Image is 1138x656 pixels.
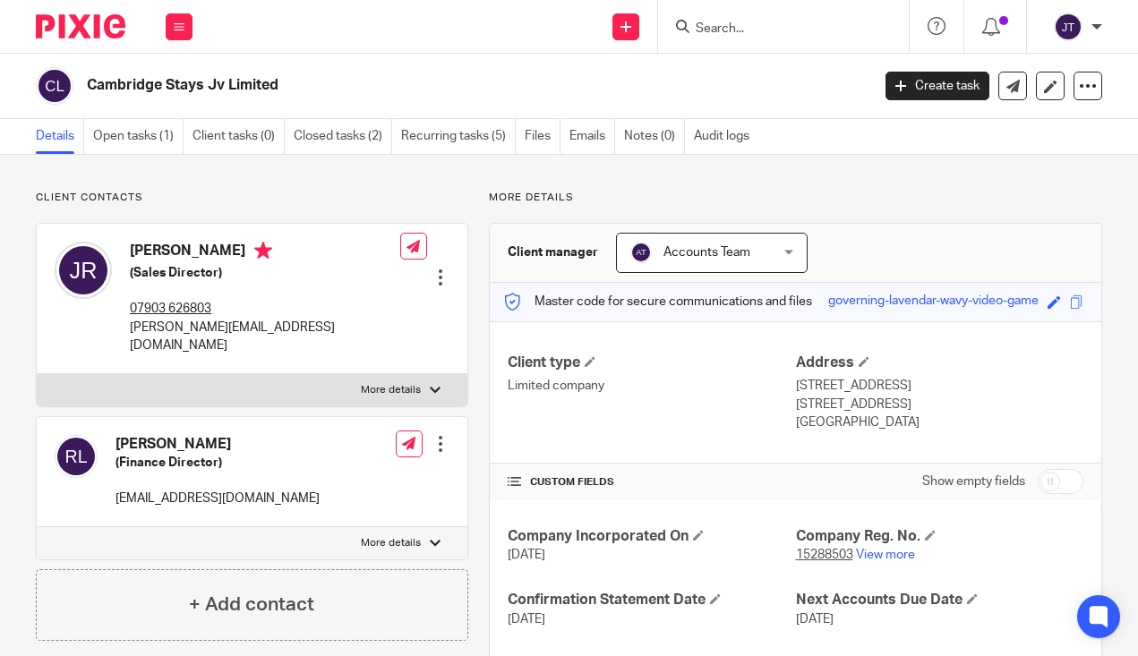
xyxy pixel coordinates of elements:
[489,191,1102,205] p: More details
[796,413,1083,431] p: [GEOGRAPHIC_DATA]
[36,67,73,105] img: svg%3E
[130,264,400,282] h5: (Sales Director)
[886,72,989,100] a: Create task
[508,475,795,490] h4: CUSTOM FIELDS
[508,243,598,261] h3: Client manager
[116,490,320,507] p: [EMAIL_ADDRESS][DOMAIN_NAME]
[569,119,615,154] a: Emails
[796,354,1083,372] h4: Address
[361,536,421,550] p: More details
[254,242,272,260] i: Primary
[508,591,795,609] h4: Confirmation Statement Date
[55,435,98,478] img: svg%3E
[624,119,685,154] a: Notes (0)
[630,242,652,263] img: svg%3E
[796,591,1083,609] h4: Next Accounts Due Date
[694,21,855,38] input: Search
[36,191,468,205] p: Client contacts
[130,319,400,355] p: [PERSON_NAME][EMAIL_ADDRESS][DOMAIN_NAME]
[508,527,795,546] h4: Company Incorporated On
[87,76,705,95] h2: Cambridge Stays Jv Limited
[503,293,812,311] p: Master code for secure communications and files
[130,242,400,264] h4: [PERSON_NAME]
[796,396,1083,413] p: [STREET_ADDRESS]
[796,377,1083,395] p: [STREET_ADDRESS]
[1054,13,1082,41] img: svg%3E
[36,119,84,154] a: Details
[508,549,545,561] span: [DATE]
[189,591,314,618] h4: + Add contact
[508,377,795,395] p: Limited company
[116,435,320,454] h4: [PERSON_NAME]
[525,119,560,154] a: Files
[694,119,758,154] a: Audit logs
[55,242,112,299] img: svg%3E
[93,119,184,154] a: Open tasks (1)
[401,119,516,154] a: Recurring tasks (5)
[508,613,545,626] span: [DATE]
[294,119,392,154] a: Closed tasks (2)
[361,383,421,397] p: More details
[856,549,915,561] a: View more
[922,473,1025,490] label: Show empty fields
[193,119,285,154] a: Client tasks (0)
[796,613,834,626] span: [DATE]
[796,549,853,561] tcxspan: Call 15288503 via 3CX
[116,454,320,472] h5: (Finance Director)
[828,292,1039,312] div: governing-lavendar-wavy-video-game
[130,302,211,315] tcxspan: Call 07903 626803 via 3CX
[796,527,1083,546] h4: Company Reg. No.
[508,354,795,372] h4: Client type
[36,14,125,38] img: Pixie
[663,246,750,259] span: Accounts Team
